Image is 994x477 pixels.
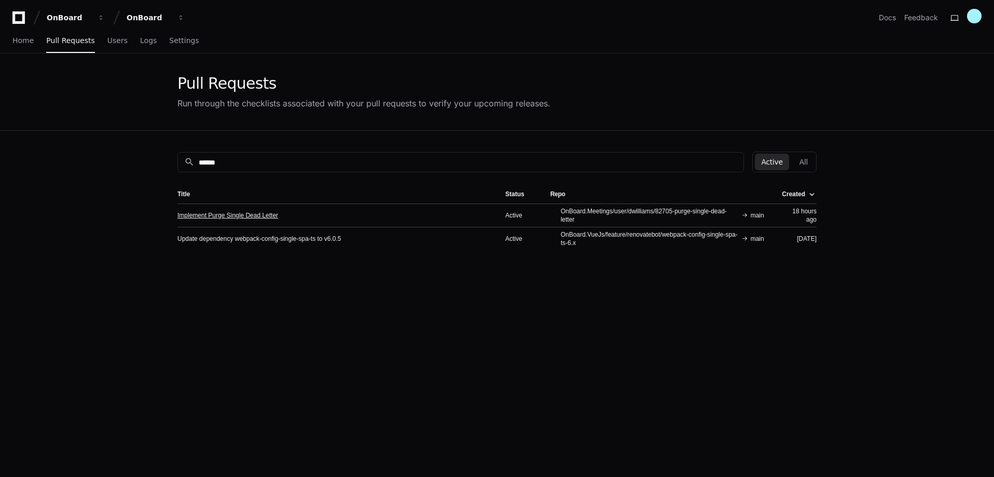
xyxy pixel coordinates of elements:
a: Docs [879,12,896,23]
button: OnBoard [122,8,189,27]
a: Update dependency webpack-config-single-spa-ts to v6.0.5 [177,235,341,243]
button: Active [755,154,789,170]
button: OnBoard [43,8,109,27]
div: OnBoard [127,12,171,23]
span: Home [12,37,34,44]
a: Logs [140,29,157,53]
div: Title [177,190,190,198]
div: Created [782,190,805,198]
a: Implement Purge Single Dead Letter [177,211,278,220]
span: OnBoard.Meetings/user/dwilliams/82705-purge-single-dead-letter [561,207,738,224]
span: main [751,211,764,220]
div: Status [505,190,534,198]
div: Status [505,190,524,198]
div: [DATE] [781,235,817,243]
a: Settings [169,29,199,53]
div: Title [177,190,489,198]
a: Pull Requests [46,29,94,53]
span: main [751,235,764,243]
div: Run through the checklists associated with your pull requests to verify your upcoming releases. [177,97,550,110]
button: All [793,154,814,170]
span: Pull Requests [46,37,94,44]
span: Settings [169,37,199,44]
div: Pull Requests [177,74,550,93]
th: Repo [542,185,772,203]
button: Feedback [904,12,938,23]
div: Created [782,190,814,198]
div: OnBoard [47,12,91,23]
div: Active [505,235,534,243]
span: OnBoard.VueJs/feature/renovatebot/webpack-config-single-spa-ts-6.x [561,230,738,247]
div: 18 hours ago [781,207,817,224]
span: Users [107,37,128,44]
a: Home [12,29,34,53]
span: Logs [140,37,157,44]
mat-icon: search [184,157,195,167]
a: Users [107,29,128,53]
div: Active [505,211,534,220]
